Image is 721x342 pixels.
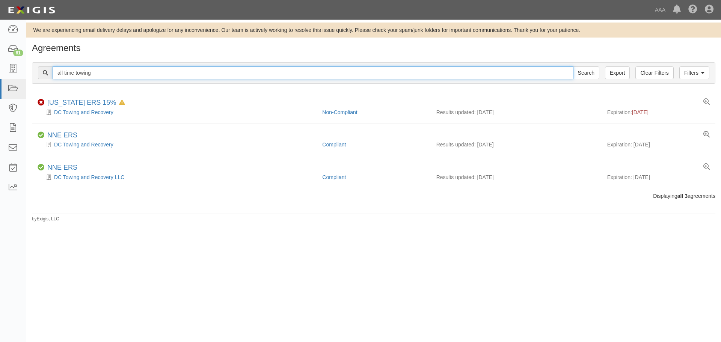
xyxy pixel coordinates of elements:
a: DC Towing and Recovery [54,142,113,148]
div: We are experiencing email delivery delays and apologize for any inconvenience. Our team is active... [26,26,721,34]
b: all 3 [677,193,688,199]
a: Compliant [322,174,346,180]
a: DC Towing and Recovery [54,109,113,115]
a: NNE ERS [47,131,77,139]
a: AAA [651,2,669,17]
img: logo-5460c22ac91f19d4615b14bd174203de0afe785f0fc80cf4dbbc73dc1793850b.png [6,3,57,17]
a: Clear Filters [635,66,673,79]
a: Exigis, LLC [37,216,59,221]
div: DC Towing and Recovery [38,108,317,116]
div: Alabama ERS 15% [47,99,125,107]
small: by [32,216,59,222]
a: NNE ERS [47,164,77,171]
input: Search [53,66,573,79]
span: [DATE] [632,109,649,115]
i: In Default since 08/14/2025 [119,100,125,105]
a: [US_STATE] ERS 15% [47,99,116,106]
div: Expiration: [DATE] [607,173,710,181]
a: Non-Compliant [322,109,357,115]
div: NNE ERS [47,131,77,140]
input: Search [573,66,599,79]
div: 61 [13,50,23,56]
a: Compliant [322,142,346,148]
div: Results updated: [DATE] [436,141,596,148]
div: DC Towing and Recovery [38,141,317,148]
a: Export [605,66,630,79]
a: Filters [679,66,709,79]
div: Displaying agreements [26,192,721,200]
div: Expiration: [607,108,710,116]
a: View results summary [703,131,710,138]
div: Results updated: [DATE] [436,173,596,181]
h1: Agreements [32,43,715,53]
div: Expiration: [DATE] [607,141,710,148]
a: DC Towing and Recovery LLC [54,174,124,180]
a: View results summary [703,164,710,170]
div: DC Towing and Recovery LLC [38,173,317,181]
div: Results updated: [DATE] [436,108,596,116]
i: Non-Compliant [38,99,44,106]
a: View results summary [703,99,710,105]
i: Compliant [38,164,44,171]
i: Help Center - Complianz [688,5,697,14]
div: NNE ERS [47,164,77,172]
i: Compliant [38,132,44,139]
